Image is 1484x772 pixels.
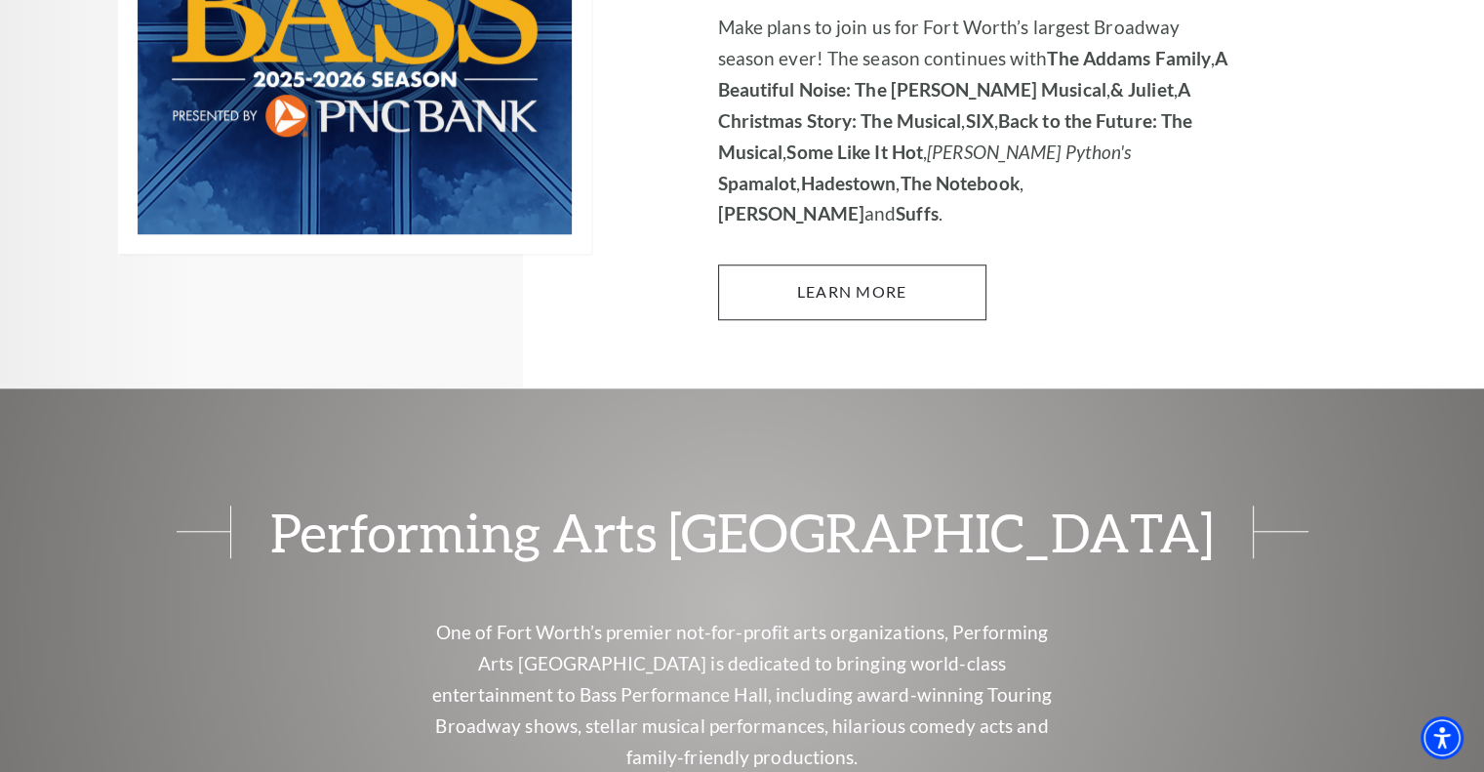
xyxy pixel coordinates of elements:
[896,202,939,224] strong: Suffs
[800,172,896,194] strong: Hadestown
[718,264,986,319] a: Learn More 2025-2026 Broadway at the Bass Season presented by PNC Bank
[1421,716,1464,759] div: Accessibility Menu
[718,78,1190,132] strong: A Christmas Story: The Musical
[230,506,1254,558] span: Performing Arts [GEOGRAPHIC_DATA]
[718,12,1240,230] p: Make plans to join us for Fort Worth’s largest Broadway season ever! The season continues with , ...
[718,172,797,194] strong: Spamalot
[900,172,1019,194] strong: The Notebook
[1047,47,1211,69] strong: The Addams Family
[786,141,923,163] strong: Some Like It Hot
[718,202,864,224] strong: [PERSON_NAME]
[965,109,993,132] strong: SIX
[1110,78,1174,101] strong: & Juliet
[927,141,1131,163] em: [PERSON_NAME] Python's
[718,109,1193,163] strong: Back to the Future: The Musical
[718,47,1228,101] strong: A Beautiful Noise: The [PERSON_NAME] Musical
